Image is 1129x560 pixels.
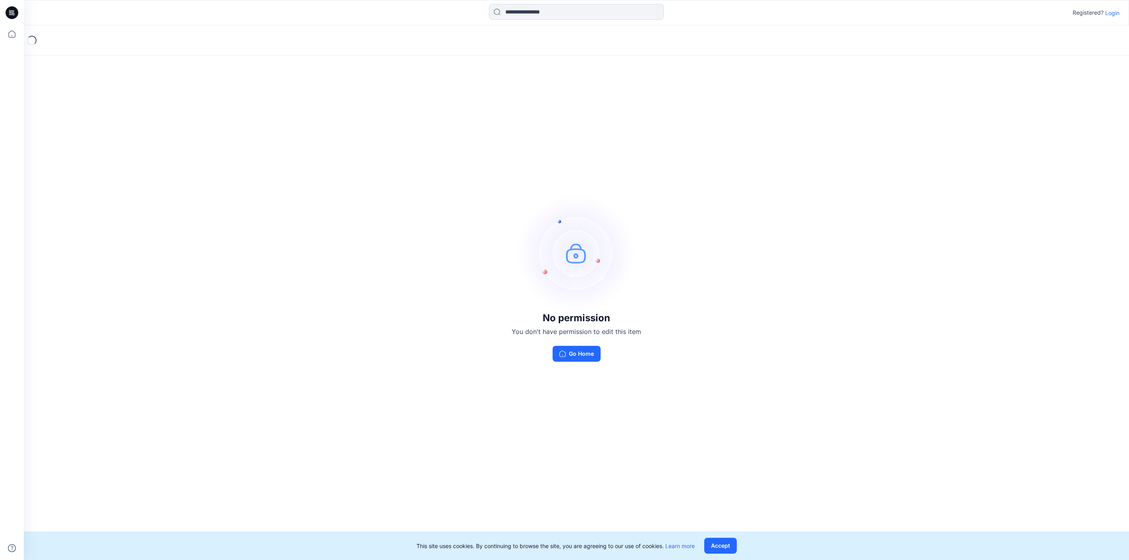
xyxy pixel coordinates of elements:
h3: No permission [512,313,641,324]
button: Accept [704,538,737,554]
p: Registered? [1073,8,1104,17]
button: Go Home [553,346,601,362]
p: You don't have permission to edit this item [512,327,641,336]
p: This site uses cookies. By continuing to browse the site, you are agreeing to our use of cookies. [416,542,695,550]
p: Login [1105,9,1119,17]
img: no-perm.svg [517,194,636,313]
a: Learn more [665,543,695,549]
